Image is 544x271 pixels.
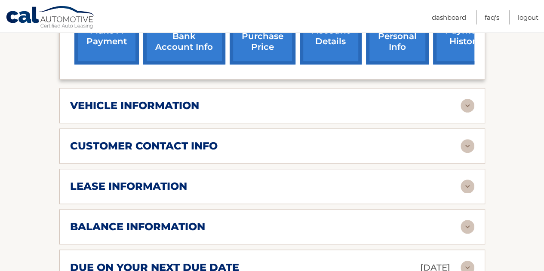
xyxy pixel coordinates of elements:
[518,10,538,24] a: Logout
[143,8,225,64] a: Add/Remove bank account info
[300,8,362,64] a: account details
[461,99,474,113] img: accordion-rest.svg
[433,8,498,64] a: payment history
[461,139,474,153] img: accordion-rest.svg
[461,220,474,234] img: accordion-rest.svg
[366,8,429,64] a: update personal info
[70,180,187,193] h2: lease information
[70,140,218,152] h2: customer contact info
[230,8,295,64] a: request purchase price
[70,220,205,233] h2: balance information
[70,99,199,112] h2: vehicle information
[74,8,139,64] a: make a payment
[6,6,96,30] a: Cal Automotive
[485,10,499,24] a: FAQ's
[461,180,474,193] img: accordion-rest.svg
[432,10,466,24] a: Dashboard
